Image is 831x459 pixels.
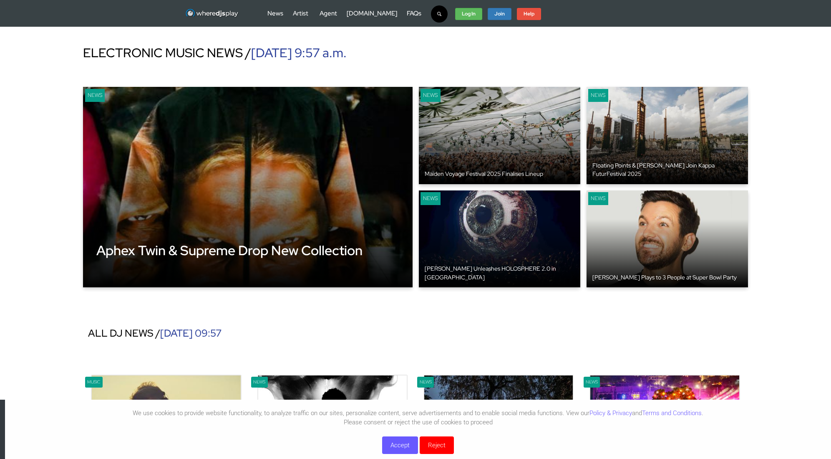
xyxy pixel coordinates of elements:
[419,87,580,184] a: keyboard News Maiden Voyage Festival 2025 Finalises Lineup
[588,192,608,205] div: News
[517,8,541,20] a: Help
[587,190,748,288] img: keyboard
[382,436,418,454] button: Accept
[587,190,748,288] a: keyboard News [PERSON_NAME] Plays to 3 People at Super Bowl Party
[642,409,702,417] a: Terms and Conditions
[455,8,482,20] a: Log In
[293,9,308,18] a: Artist
[592,273,737,282] div: [PERSON_NAME] Plays to 3 People at Super Bowl Party
[417,377,434,388] div: News
[425,170,543,178] div: Maiden Voyage Festival 2025 Finalises Lineup
[347,9,397,18] a: [DOMAIN_NAME]
[588,89,608,102] div: News
[160,327,222,340] span: [DATE] 09:57
[419,190,580,288] a: keyboard News [PERSON_NAME] Unleashes HOLOSPHERE 2.0 in [GEOGRAPHIC_DATA]
[83,321,748,345] div: ALL DJ NEWS /
[488,8,511,20] a: Join
[421,89,441,102] div: News
[251,377,268,388] div: News
[5,408,831,427] p: We use cookies to provide website functionality, to analyze traffic on our sites, personalize con...
[185,8,239,19] img: WhereDJsPlay
[524,10,534,17] strong: Help
[587,87,748,184] a: keyboard News Floating Points & [PERSON_NAME] Join Kappa FuturFestival 2025
[83,87,412,287] img: Gamer
[421,192,441,205] div: News
[407,9,421,18] a: FAQs
[462,10,476,17] strong: Log In
[320,9,337,18] a: Agent
[83,87,412,287] a: Gamer News Aphex Twin & Supreme Drop New Collection
[419,190,580,288] img: keyboard
[587,87,748,184] img: keyboard
[83,43,748,62] div: ELECTRONIC MUSIC NEWS /
[96,241,363,261] div: Aphex Twin & Supreme Drop New Collection
[419,87,580,184] img: keyboard
[85,89,105,102] div: News
[494,10,505,17] strong: Join
[267,9,283,18] a: News
[85,377,103,388] div: Music
[425,264,580,281] div: [PERSON_NAME] Unleashes HOLOSPHERE 2.0 in [GEOGRAPHIC_DATA]
[589,409,632,417] a: Policy & Privacy
[251,44,347,61] span: [DATE] 9:57 a.m.
[584,377,600,388] div: News
[592,161,748,178] div: Floating Points & [PERSON_NAME] Join Kappa FuturFestival 2025
[420,436,454,454] button: Reject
